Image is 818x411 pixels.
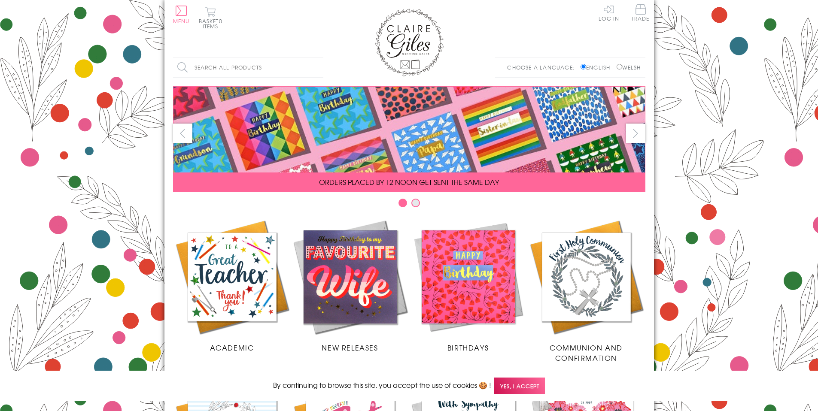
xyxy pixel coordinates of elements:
[599,4,619,21] a: Log In
[527,218,645,363] a: Communion and Confirmation
[173,218,291,353] a: Academic
[199,7,222,29] button: Basket0 items
[173,58,323,77] input: Search all products
[632,4,650,23] a: Trade
[173,198,645,212] div: Carousel Pagination
[315,58,323,77] input: Search
[550,342,623,363] span: Communion and Confirmation
[173,124,192,143] button: prev
[291,218,409,353] a: New Releases
[581,63,614,71] label: English
[447,342,489,353] span: Birthdays
[398,199,407,207] button: Carousel Page 1 (Current Slide)
[626,124,645,143] button: next
[210,342,254,353] span: Academic
[322,342,378,353] span: New Releases
[173,17,190,25] span: Menu
[203,17,222,30] span: 0 items
[319,177,499,187] span: ORDERS PLACED BY 12 NOON GET SENT THE SAME DAY
[409,218,527,353] a: Birthdays
[507,63,579,71] p: Choose a language:
[581,64,586,70] input: English
[617,63,641,71] label: Welsh
[494,378,545,394] span: Yes, I accept
[411,199,420,207] button: Carousel Page 2
[375,9,444,76] img: Claire Giles Greetings Cards
[617,64,622,70] input: Welsh
[173,6,190,24] button: Menu
[632,4,650,21] span: Trade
